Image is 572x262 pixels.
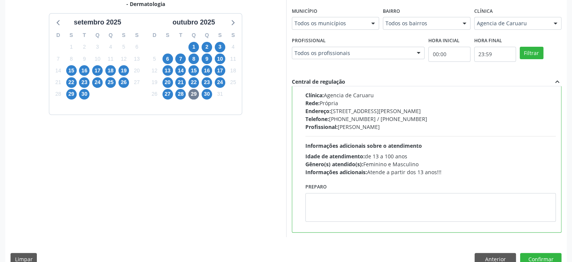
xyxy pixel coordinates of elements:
[65,29,78,41] div: S
[305,161,363,168] span: Gênero(s) atendido(s):
[162,65,173,76] span: segunda-feira, 13 de outubro de 2025
[66,77,77,88] span: segunda-feira, 22 de setembro de 2025
[132,42,142,52] span: sábado, 6 de setembro de 2025
[226,29,240,41] div: S
[215,54,225,64] span: sexta-feira, 10 de outubro de 2025
[105,77,116,88] span: quinta-feira, 25 de setembro de 2025
[305,115,329,123] span: Telefone:
[228,42,238,52] span: sábado, 4 de outubro de 2025
[305,160,556,168] div: Feminino e Masculino
[202,42,212,52] span: quinta-feira, 2 de outubro de 2025
[187,29,200,41] div: Q
[305,168,556,176] div: Atende a partir dos 13 anos!!!
[130,29,143,41] div: S
[105,54,116,64] span: quinta-feira, 11 de setembro de 2025
[149,77,160,88] span: domingo, 19 de outubro de 2025
[215,77,225,88] span: sexta-feira, 24 de outubro de 2025
[383,5,400,17] label: Bairro
[305,92,324,99] span: Clínica:
[92,77,103,88] span: quarta-feira, 24 de setembro de 2025
[305,142,422,149] span: Informações adicionais sobre o atendimento
[175,89,186,100] span: terça-feira, 28 de outubro de 2025
[553,78,561,86] i: expand_less
[305,152,556,160] div: de 13 a 100 anos
[214,29,227,41] div: S
[66,89,77,100] span: segunda-feira, 29 de setembro de 2025
[118,42,129,52] span: sexta-feira, 5 de setembro de 2025
[385,20,455,27] span: Todos os bairros
[188,54,199,64] span: quarta-feira, 8 de outubro de 2025
[149,65,160,76] span: domingo, 12 de outubro de 2025
[118,54,129,64] span: sexta-feira, 12 de setembro de 2025
[66,65,77,76] span: segunda-feira, 15 de setembro de 2025
[305,181,327,193] label: Preparo
[305,115,556,123] div: [PHONE_NUMBER] / [PHONE_NUMBER]
[188,65,199,76] span: quarta-feira, 15 de outubro de 2025
[170,17,218,28] div: outubro 2025
[215,42,225,52] span: sexta-feira, 3 de outubro de 2025
[79,54,90,64] span: terça-feira, 9 de setembro de 2025
[162,77,173,88] span: segunda-feira, 20 de outubro de 2025
[305,169,367,176] span: Informações adicionais:
[428,35,460,47] label: Hora inicial
[202,65,212,76] span: quinta-feira, 16 de outubro de 2025
[188,42,199,52] span: quarta-feira, 1 de outubro de 2025
[305,100,320,107] span: Rede:
[188,89,199,100] span: quarta-feira, 29 de outubro de 2025
[162,54,173,64] span: segunda-feira, 6 de outubro de 2025
[292,78,345,86] div: Central de regulação
[175,77,186,88] span: terça-feira, 21 de outubro de 2025
[104,29,117,41] div: Q
[91,29,104,41] div: Q
[188,77,199,88] span: quarta-feira, 22 de outubro de 2025
[71,17,124,28] div: setembro 2025
[66,42,77,52] span: segunda-feira, 1 de setembro de 2025
[202,54,212,64] span: quinta-feira, 9 de outubro de 2025
[105,65,116,76] span: quinta-feira, 18 de setembro de 2025
[53,77,64,88] span: domingo, 21 de setembro de 2025
[294,20,364,27] span: Todos os municípios
[161,29,174,41] div: S
[149,89,160,100] span: domingo, 26 de outubro de 2025
[79,65,90,76] span: terça-feira, 16 de setembro de 2025
[92,65,103,76] span: quarta-feira, 17 de setembro de 2025
[520,47,543,60] button: Filtrar
[132,54,142,64] span: sábado, 13 de setembro de 2025
[294,49,410,57] span: Todos os profissionais
[92,54,103,64] span: quarta-feira, 10 de setembro de 2025
[105,42,116,52] span: quinta-feira, 4 de setembro de 2025
[305,91,556,99] div: Agencia de Caruaru
[305,99,556,107] div: Própria
[132,65,142,76] span: sábado, 20 de setembro de 2025
[215,89,225,100] span: sexta-feira, 31 de outubro de 2025
[79,89,90,100] span: terça-feira, 30 de setembro de 2025
[305,153,365,160] span: Idade de atendimento:
[305,107,331,115] span: Endereço:
[428,47,470,62] input: Selecione o horário
[149,54,160,64] span: domingo, 5 de outubro de 2025
[474,47,516,62] input: Selecione o horário
[474,5,493,17] label: Clínica
[305,123,556,131] div: [PERSON_NAME]
[228,77,238,88] span: sábado, 25 de outubro de 2025
[305,123,338,130] span: Profissional:
[174,29,187,41] div: T
[118,77,129,88] span: sexta-feira, 26 de setembro de 2025
[118,65,129,76] span: sexta-feira, 19 de setembro de 2025
[175,65,186,76] span: terça-feira, 14 de outubro de 2025
[132,77,142,88] span: sábado, 27 de setembro de 2025
[292,35,326,47] label: Profissional
[117,29,130,41] div: S
[477,20,546,27] span: Agencia de Caruaru
[78,29,91,41] div: T
[202,77,212,88] span: quinta-feira, 23 de outubro de 2025
[228,54,238,64] span: sábado, 11 de outubro de 2025
[53,65,64,76] span: domingo, 14 de setembro de 2025
[92,42,103,52] span: quarta-feira, 3 de setembro de 2025
[175,54,186,64] span: terça-feira, 7 de outubro de 2025
[53,54,64,64] span: domingo, 7 de setembro de 2025
[162,89,173,100] span: segunda-feira, 27 de outubro de 2025
[292,5,317,17] label: Município
[305,107,556,115] div: [STREET_ADDRESS][PERSON_NAME]
[79,77,90,88] span: terça-feira, 23 de setembro de 2025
